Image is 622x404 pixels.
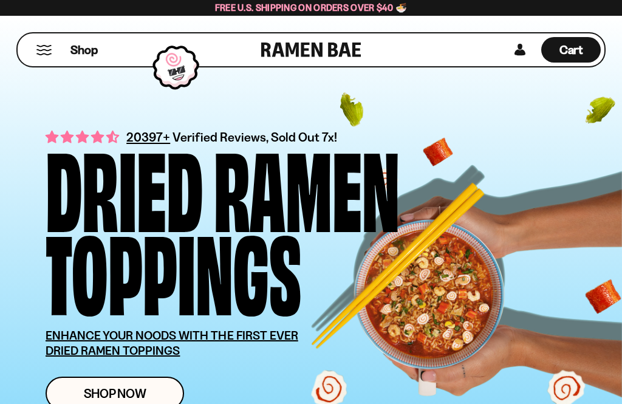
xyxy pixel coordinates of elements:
[214,143,400,227] div: Ramen
[215,2,408,13] span: Free U.S. Shipping on Orders over $40 🍜
[36,45,52,55] button: Mobile Menu Trigger
[541,33,601,66] div: Cart
[70,42,98,58] span: Shop
[46,328,298,358] u: ENHANCE YOUR NOODS WITH THE FIRST EVER DRIED RAMEN TOPPINGS
[46,143,203,227] div: Dried
[84,387,146,400] span: Shop Now
[46,227,301,310] div: Toppings
[70,37,98,63] a: Shop
[559,43,583,57] span: Cart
